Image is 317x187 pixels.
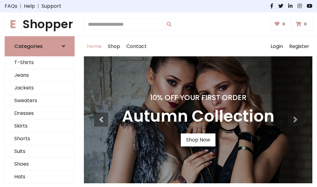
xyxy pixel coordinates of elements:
[105,37,123,56] a: Shop
[122,107,274,126] h3: Autumn Collection
[122,93,274,102] h4: 10% Off Your First Order
[292,18,312,30] a: 0
[24,2,35,10] a: Help
[14,43,43,49] h6: Categories
[281,21,287,27] span: 0
[5,69,74,82] a: Jeans
[267,37,286,56] a: Login
[5,36,75,56] a: Categories
[5,82,74,94] a: Jackets
[271,18,291,30] a: 0
[5,94,74,107] a: Sweaters
[5,17,75,31] a: EShopper
[302,21,308,27] span: 0
[5,158,74,171] a: Shoes
[5,120,74,133] a: Skirts
[5,145,74,158] a: Suits
[5,171,74,183] a: Hats
[286,37,312,56] a: Register
[5,133,74,145] a: Shorts
[5,107,74,120] a: Dresses
[181,133,215,146] a: Shop Now
[41,2,61,10] a: Support
[5,2,17,10] a: FAQs
[123,37,150,56] a: Contact
[5,16,21,33] span: E
[84,37,105,56] a: Home
[35,2,41,10] span: |
[5,56,74,69] a: T-Shirts
[5,17,75,31] h1: Shopper
[17,2,24,10] span: |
